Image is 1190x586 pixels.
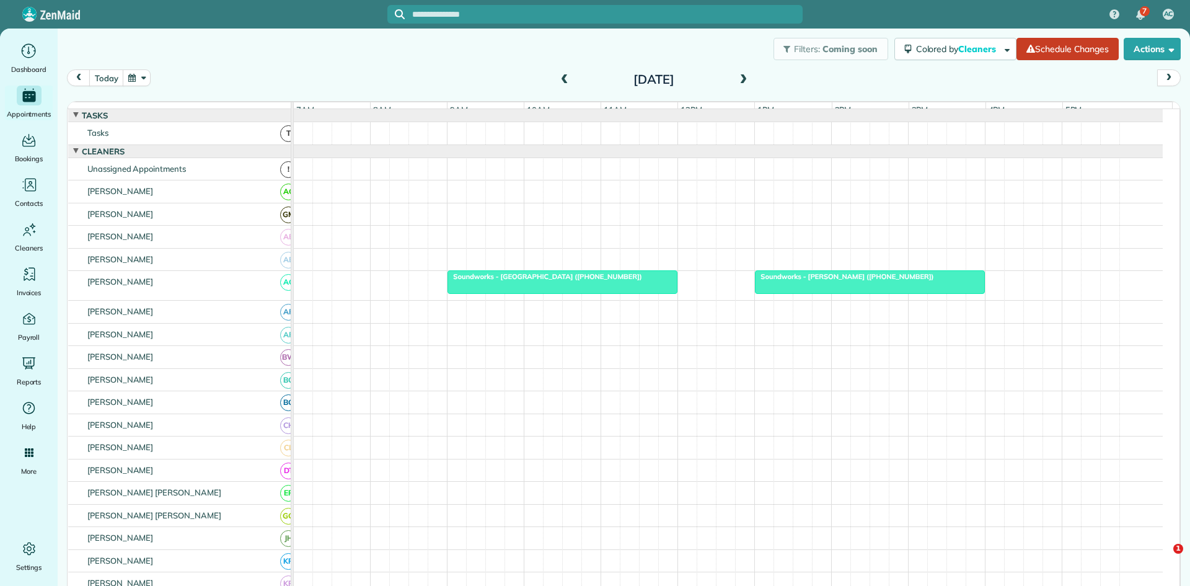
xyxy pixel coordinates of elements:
span: AB [280,229,297,246]
span: 11am [601,105,629,115]
span: [PERSON_NAME] [85,397,156,407]
a: Payroll [5,309,53,344]
span: [PERSON_NAME] [PERSON_NAME] [85,487,224,497]
span: [PERSON_NAME] [85,465,156,475]
span: 9am [447,105,470,115]
span: Appointments [7,108,51,120]
svg: Focus search [395,9,405,19]
span: 1pm [755,105,777,115]
span: Soundworks - [GEOGRAPHIC_DATA] ([PHONE_NUMBER]) [447,272,642,281]
span: AC [280,184,297,200]
button: today [89,69,123,86]
span: KR [280,553,297,570]
span: [PERSON_NAME] [85,556,156,566]
div: 7 unread notifications [1127,1,1153,29]
span: BW [280,349,297,366]
span: Colored by [916,43,1000,55]
span: AF [280,327,297,344]
span: [PERSON_NAME] [85,306,156,316]
button: Actions [1124,38,1181,60]
span: Cleaners [15,242,43,254]
span: 12pm [678,105,705,115]
span: [PERSON_NAME] [85,277,156,286]
span: Coming soon [822,43,878,55]
span: [PERSON_NAME] [85,442,156,452]
span: Tasks [79,110,110,120]
span: [PERSON_NAME] [85,329,156,339]
span: ! [280,161,297,178]
span: [PERSON_NAME] [85,420,156,430]
span: Unassigned Appointments [85,164,188,174]
span: 1 [1173,544,1183,554]
a: Invoices [5,264,53,299]
a: Settings [5,539,53,574]
span: BG [280,394,297,411]
iframe: Intercom live chat [1148,544,1178,574]
span: [PERSON_NAME] [85,231,156,241]
span: Help [22,420,37,433]
span: JH [280,530,297,547]
span: 8am [371,105,394,115]
span: [PERSON_NAME] [85,186,156,196]
span: Payroll [18,331,40,344]
button: Focus search [387,9,405,19]
span: Settings [16,561,42,574]
span: AC [280,274,297,291]
span: [PERSON_NAME] [85,254,156,264]
span: [PERSON_NAME] [85,209,156,219]
span: [PERSON_NAME] [85,375,156,384]
span: GM [280,206,297,223]
span: [PERSON_NAME] [85,352,156,362]
span: Bookings [15,153,43,165]
span: DT [280,463,297,479]
span: Cleaners [958,43,998,55]
a: Dashboard [5,41,53,76]
a: Cleaners [5,220,53,254]
span: More [21,465,37,477]
span: CL [280,440,297,456]
a: Contacts [5,175,53,210]
span: T [280,125,297,142]
span: Soundworks - [PERSON_NAME] ([PHONE_NUMBER]) [754,272,934,281]
span: 5pm [1063,105,1085,115]
span: Tasks [85,128,111,138]
span: Cleaners [79,146,127,156]
span: EP [280,485,297,502]
a: Schedule Changes [1016,38,1119,60]
h2: [DATE] [576,73,731,86]
a: Reports [5,353,53,388]
span: AF [280,304,297,321]
a: Help [5,398,53,433]
span: BC [280,372,297,389]
span: Filters: [794,43,820,55]
span: Contacts [15,197,43,210]
span: CH [280,417,297,434]
span: 3pm [909,105,931,115]
span: 2pm [832,105,854,115]
span: AB [280,252,297,269]
button: Colored byCleaners [894,38,1016,60]
span: 7 [1142,6,1147,16]
span: Dashboard [11,63,46,76]
span: [PERSON_NAME] [85,533,156,543]
span: GG [280,508,297,525]
span: Reports [17,376,42,388]
span: 10am [524,105,552,115]
span: AC [1164,9,1173,19]
button: prev [67,69,90,86]
span: Invoices [17,286,42,299]
span: [PERSON_NAME] [PERSON_NAME] [85,510,224,520]
a: Appointments [5,86,53,120]
span: 7am [294,105,317,115]
span: 4pm [986,105,1008,115]
button: next [1157,69,1181,86]
a: Bookings [5,130,53,165]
